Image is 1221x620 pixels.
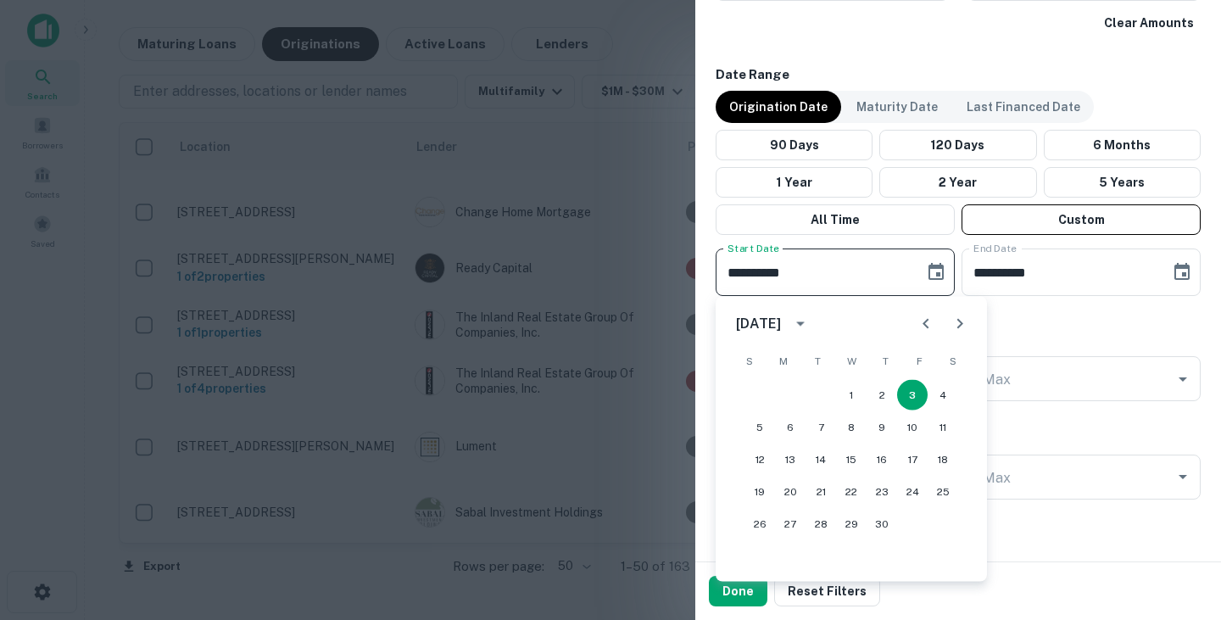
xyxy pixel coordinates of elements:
button: 28 [806,509,836,539]
button: 16 [867,444,897,475]
button: 20 [775,477,806,507]
button: 120 Days [879,130,1036,160]
button: 2 Year [879,167,1036,198]
button: 6 [775,412,806,443]
button: 3 [897,380,928,411]
button: 19 [744,477,775,507]
p: Origination Date [729,98,828,116]
button: 10 [897,412,928,443]
button: 15 [836,444,867,475]
span: Saturday [938,344,968,378]
button: 6 Months [1044,130,1201,160]
button: Previous month [909,307,943,341]
button: Reset Filters [774,576,880,606]
button: Open [1171,367,1195,391]
button: Open [1171,465,1195,489]
p: Maturity Date [856,98,938,116]
button: Choose date, selected date is Sep 30, 2022 [1165,255,1199,289]
span: Thursday [870,344,900,378]
span: Tuesday [802,344,833,378]
button: 1 [836,380,867,411]
h6: Date Range [716,65,1201,85]
button: 26 [744,509,775,539]
label: End Date [973,241,1017,255]
button: Done [709,576,767,606]
button: 24 [897,477,928,507]
button: 23 [867,477,897,507]
button: 14 [806,444,836,475]
button: Custom [962,204,1201,235]
div: [DATE] [736,314,781,334]
span: Monday [768,344,799,378]
p: Last Financed Date [967,98,1080,116]
button: 8 [836,412,867,443]
button: 7 [806,412,836,443]
button: 21 [806,477,836,507]
button: 90 Days [716,130,873,160]
span: Friday [904,344,934,378]
span: Sunday [734,344,765,378]
button: All Time [716,204,955,235]
button: 2 [867,380,897,411]
button: 4 [928,380,958,411]
button: Clear Amounts [1097,8,1201,38]
button: 25 [928,477,958,507]
button: 27 [775,509,806,539]
button: 1 Year [716,167,873,198]
button: 30 [867,509,897,539]
button: Next month [943,307,977,341]
button: 5 Years [1044,167,1201,198]
label: Start Date [728,241,779,255]
iframe: Chat Widget [1136,484,1221,566]
button: 17 [897,444,928,475]
button: 13 [775,444,806,475]
span: Wednesday [836,344,867,378]
button: 11 [928,412,958,443]
button: Choose date, selected date is Apr 3, 2020 [919,255,953,289]
button: calendar view is open, switch to year view [786,310,815,338]
button: 29 [836,509,867,539]
button: 18 [928,444,958,475]
button: 9 [867,412,897,443]
button: 5 [744,412,775,443]
button: 22 [836,477,867,507]
button: 12 [744,444,775,475]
